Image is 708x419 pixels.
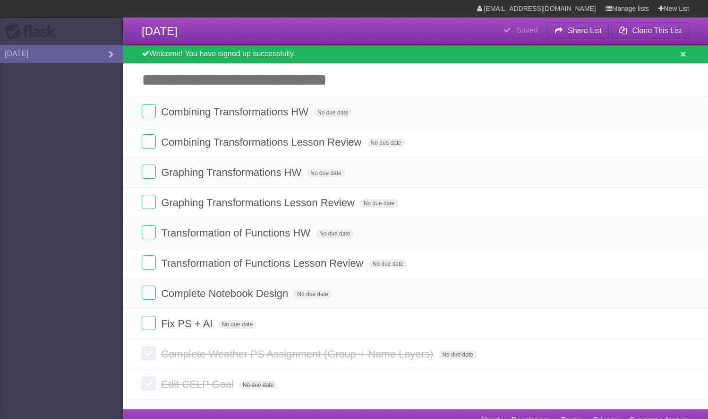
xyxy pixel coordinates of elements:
[5,23,61,40] div: Flask
[142,25,178,37] span: [DATE]
[369,260,407,268] span: No due date
[367,139,405,147] span: No due date
[568,26,602,35] b: Share List
[316,229,354,238] span: No due date
[142,255,156,270] label: Done
[142,225,156,239] label: Done
[314,108,352,117] span: No due date
[142,195,156,209] label: Done
[161,257,366,269] span: Transformation of Functions Lesson Review
[142,165,156,179] label: Done
[293,290,332,298] span: No due date
[142,316,156,330] label: Done
[360,199,398,208] span: No due date
[142,134,156,148] label: Done
[161,106,311,118] span: Combining Transformations HW
[161,318,215,330] span: Fix PS + AI
[161,166,304,178] span: Graphing Transformations HW
[142,104,156,118] label: Done
[161,197,357,209] span: Graphing Transformations Lesson Review
[438,350,477,359] span: No due date
[218,320,256,329] span: No due date
[161,136,364,148] span: Combining Transformations Lesson Review
[123,45,708,63] div: Welcome! You have signed up successfully.
[547,22,609,39] button: Share List
[611,22,689,39] button: Clone This List
[516,26,537,34] b: Saved
[239,381,277,389] span: No due date
[307,169,345,177] span: No due date
[142,376,156,391] label: Done
[161,227,313,239] span: Transformation of Functions HW
[161,348,435,360] span: Complete Weather PS Assignment (Group + Name Layers)
[632,26,682,35] b: Clone This List
[142,286,156,300] label: Done
[161,288,290,299] span: Complete Notebook Design
[161,378,236,390] span: Edit CELP Goal
[142,346,156,360] label: Done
